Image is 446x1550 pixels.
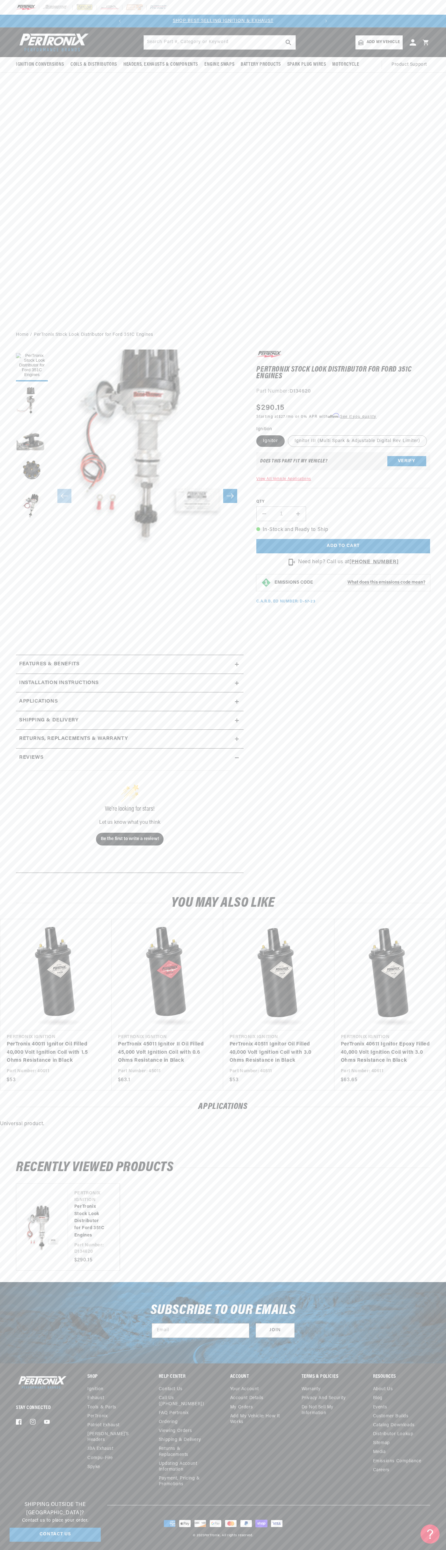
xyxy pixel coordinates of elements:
[16,350,48,381] button: Load image 1 in gallery view
[320,15,333,27] button: Translation missing: en.sections.announcements.next_announcement
[70,61,117,68] span: Coils & Distributors
[19,754,43,762] h2: Reviews
[7,1040,99,1065] a: PerTronix 40011 Ignitor Oil Filled 40,000 Volt Ignition Coil with 1.5 Ohms Resistance in Black
[332,61,359,68] span: Motorcycle
[16,674,244,692] summary: Installation instructions
[87,1444,113,1453] a: JBA Exhaust
[373,1412,409,1421] a: Customer Builds
[373,1448,386,1457] a: Media
[159,1418,178,1427] a: Ordering
[16,331,430,338] nav: breadcrumbs
[298,558,398,566] p: Need help? Call us at
[373,1430,413,1439] a: Distributor Lookup
[256,539,430,553] button: Add to cart
[30,820,230,825] div: Let us know what you think
[256,499,430,505] label: QTY
[159,1444,211,1459] a: Returns & Replacements
[204,1534,220,1537] a: PerTronix
[279,415,286,419] span: $27
[16,385,48,417] button: Load image 2 in gallery view
[230,1412,287,1427] a: Add My Vehicle: How It Works
[152,1324,249,1338] input: Email
[256,526,430,534] p: In-Stock and Ready to Ship
[16,1183,430,1271] ul: Slider
[16,350,244,642] media-gallery: Gallery Viewer
[16,1103,430,1111] h2: Applications
[256,599,315,604] p: C.A.R.B. EO Number: D-57-23
[173,18,274,23] a: SHOP BEST SELLING IGNITION & EXHAUST
[118,1040,210,1065] a: PerTronix 45011 Ignitor II Oil Filled 45,000 Volt Ignition Coil with 0.6 Ohms Resistance in Black
[159,1386,183,1394] a: Contact us
[230,1394,264,1403] a: Account details
[67,57,120,72] summary: Coils & Distributors
[222,1534,253,1537] small: All rights reserved.
[256,426,273,432] legend: Ignition
[19,735,128,743] h2: Returns, Replacements & Warranty
[87,1412,107,1421] a: PerTronix
[193,1534,221,1537] small: © 2025 .
[328,413,339,418] span: Affirm
[74,1203,107,1239] a: PerTronix Stock Look Distributor for Ford 351C Engines
[387,456,426,466] button: Verify
[261,578,271,588] img: Emissions code
[260,459,327,464] div: Does This part fit My vehicle?
[87,1463,100,1472] a: Spyke
[288,435,427,447] label: Ignitor III (Multi Spark & Adjustable Digital Rev Limiter)
[373,1386,393,1394] a: About Us
[256,1323,295,1338] button: Subscribe
[256,414,376,420] p: Starting at /mo or 0% APR with .
[204,61,234,68] span: Engine Swaps
[230,1040,322,1065] a: PerTronix 40511 Ignitor Oil Filled 40,000 Volt Ignition Coil with 3.0 Ohms Resistance in Black
[281,35,296,49] button: search button
[34,331,153,338] a: PerTronix Stock Look Distributor for Ford 351C Engines
[16,655,244,674] summary: Features & Benefits
[391,61,427,68] span: Product Support
[159,1409,189,1418] a: FAQ Pertronix
[256,435,285,447] label: Ignitor
[16,692,244,711] a: Applications
[19,660,79,668] h2: Features & Benefits
[159,1436,201,1444] a: Shipping & Delivery
[126,18,320,25] div: 1 of 2
[57,489,71,503] button: Slide left
[19,716,78,725] h2: Shipping & Delivery
[159,1459,211,1474] a: Updating Account Information
[238,57,284,72] summary: Battery Products
[302,1394,346,1403] a: Privacy and Security
[16,897,430,909] h2: You may also like
[10,1501,101,1517] h3: Shipping Outside the [GEOGRAPHIC_DATA]?
[349,559,398,565] strong: [PHONE_NUMBER]
[30,806,230,812] div: We’re looking for stars!
[16,57,67,72] summary: Ignition Conversions
[16,1375,67,1390] img: Pertronix
[19,767,240,868] div: customer reviews
[159,1394,211,1408] a: Call Us ([PHONE_NUMBER])
[19,697,58,706] span: Applications
[87,1430,140,1444] a: [PERSON_NAME]'s Headers
[284,57,329,72] summary: Spark Plug Wires
[373,1403,387,1412] a: Events
[16,331,28,338] a: Home
[87,1386,104,1394] a: Ignition
[287,61,326,68] span: Spark Plug Wires
[87,1421,120,1430] a: Patriot Exhaust
[355,35,403,49] a: Add my vehicle
[16,31,89,53] img: Pertronix
[329,57,362,72] summary: Motorcycle
[230,1386,259,1394] a: Your account
[126,18,320,25] div: Announcement
[16,749,244,767] summary: Reviews
[87,1454,113,1463] a: Compu-Fire
[150,1304,296,1317] h3: Subscribe to our emails
[230,1403,253,1412] a: My orders
[16,730,244,748] summary: Returns, Replacements & Warranty
[16,1405,67,1411] p: Stay Connected
[10,1528,101,1542] a: Contact Us
[87,1394,104,1403] a: Exhaust
[120,57,201,72] summary: Headers, Exhausts & Components
[201,57,238,72] summary: Engine Swaps
[19,679,99,687] h2: Installation instructions
[96,833,164,845] button: Be the first to write a review!
[159,1427,192,1436] a: Viewing Orders
[256,402,284,414] span: $290.15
